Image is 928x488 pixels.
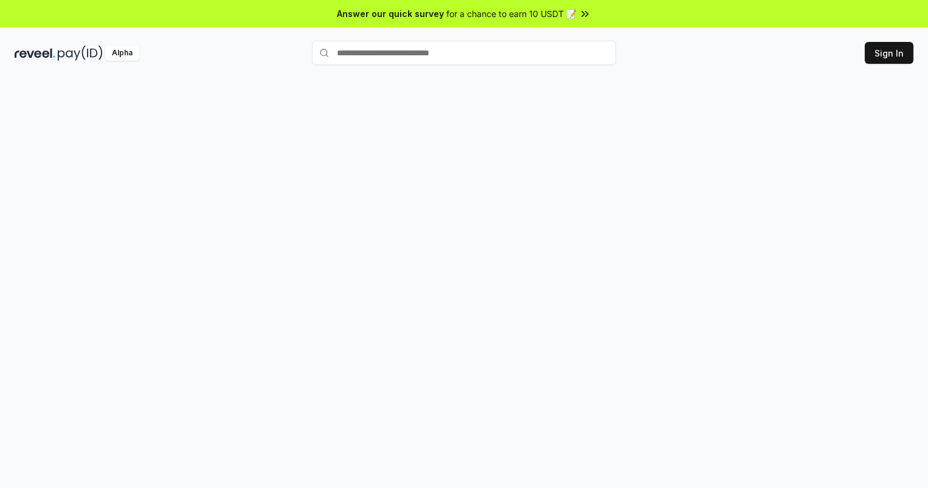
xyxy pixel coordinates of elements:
img: pay_id [58,46,103,61]
div: Alpha [105,46,139,61]
img: reveel_dark [15,46,55,61]
button: Sign In [865,42,913,64]
span: Answer our quick survey [337,7,444,20]
span: for a chance to earn 10 USDT 📝 [446,7,577,20]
